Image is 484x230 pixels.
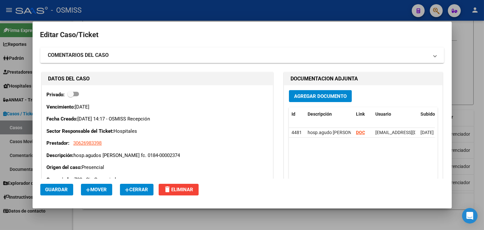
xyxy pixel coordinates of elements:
[47,92,65,98] strong: Privado:
[47,128,268,135] p: Hospitales
[40,29,444,41] h2: Editar Caso/Ticket
[289,90,352,102] button: Agregar Documento
[418,107,450,121] datatable-header-cell: Subido
[159,184,199,195] button: Eliminar
[291,75,436,83] h1: DOCUMENTACION ADJUNTA
[47,128,114,134] strong: Sector Responsable del Ticket:
[47,152,74,158] strong: Descripción:
[291,111,295,117] span: Id
[47,116,78,122] strong: Fecha Creado:
[356,111,365,117] span: Link
[289,107,305,121] datatable-header-cell: Id
[48,51,109,59] strong: COMENTARIOS DEL CASO
[353,107,373,121] datatable-header-cell: Link
[291,130,302,135] span: 4481
[125,187,148,193] span: Cerrar
[308,130,406,135] span: hosp.agudo [PERSON_NAME] fc.0184-00002374
[47,177,74,183] strong: Gerenciador:
[294,93,347,99] span: Agregar Documento
[40,47,444,63] mat-expansion-panel-header: COMENTARIOS DEL CASO
[47,115,268,123] p: [DATE] 14:17 - OSMISS Recepción
[47,140,70,146] strong: Prestador:
[47,164,268,171] p: Presencial
[47,104,75,110] strong: Vencimiento:
[48,76,90,82] strong: DATOS DEL CASO
[40,184,73,195] button: Guardar
[81,184,112,195] button: Mover
[164,185,172,193] mat-icon: delete
[47,103,268,111] p: [DATE]
[74,140,102,146] span: 30626983398
[420,130,434,135] span: [DATE]
[308,111,332,117] span: Descripción
[47,164,82,170] strong: Origen del caso:
[375,111,391,117] span: Usuario
[373,107,418,121] datatable-header-cell: Usuario
[420,111,435,117] span: Subido
[164,187,193,193] span: Eliminar
[120,184,153,195] button: Cerrar
[86,187,107,193] span: Mover
[45,187,68,193] span: Guardar
[305,107,353,121] datatable-header-cell: Descripción
[462,208,478,224] div: Open Intercom Messenger
[47,176,268,183] p: Z99 - Sin Gerenciador
[356,130,365,135] a: DOC
[47,152,268,159] p: hosp.agudos [PERSON_NAME] fc. 0184-00002374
